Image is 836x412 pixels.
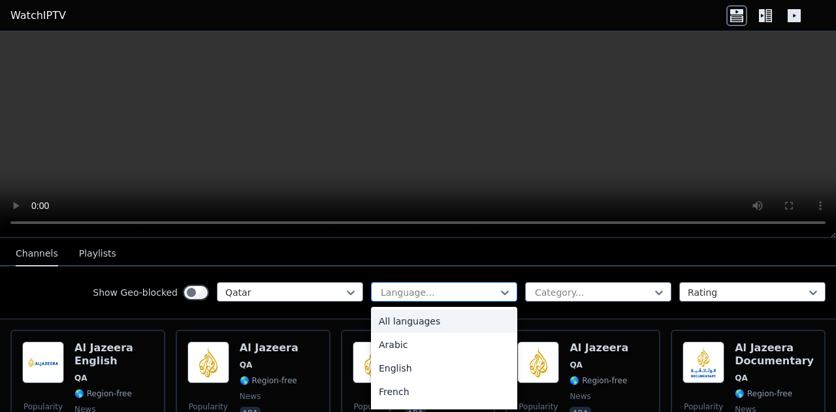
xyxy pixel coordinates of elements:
[22,341,64,383] img: Al Jazeera English
[93,286,178,299] label: Show Geo-blocked
[570,360,583,370] span: QA
[240,360,253,370] span: QA
[735,373,748,383] span: QA
[371,380,517,404] div: French
[74,341,153,368] h6: Al Jazeera English
[354,402,393,412] span: Popularity
[240,341,298,355] h6: Al Jazeera
[371,357,517,380] div: English
[570,391,590,402] span: news
[24,402,63,412] span: Popularity
[10,8,66,24] a: WatchIPTV
[240,375,297,386] span: 🌎 Region-free
[16,242,58,266] button: Channels
[79,242,116,266] button: Playlists
[187,341,229,383] img: Al Jazeera
[683,341,724,383] img: Al Jazeera Documentary
[240,391,261,402] span: news
[570,375,627,386] span: 🌎 Region-free
[74,373,88,383] span: QA
[371,333,517,357] div: Arabic
[371,309,517,333] div: All languages
[74,388,132,399] span: 🌎 Region-free
[735,388,792,399] span: 🌎 Region-free
[684,402,723,412] span: Popularity
[519,402,558,412] span: Popularity
[517,341,559,383] img: Al Jazeera
[189,402,228,412] span: Popularity
[353,341,394,383] img: Al Jazeera
[735,341,814,368] h6: Al Jazeera Documentary
[570,341,628,355] h6: Al Jazeera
